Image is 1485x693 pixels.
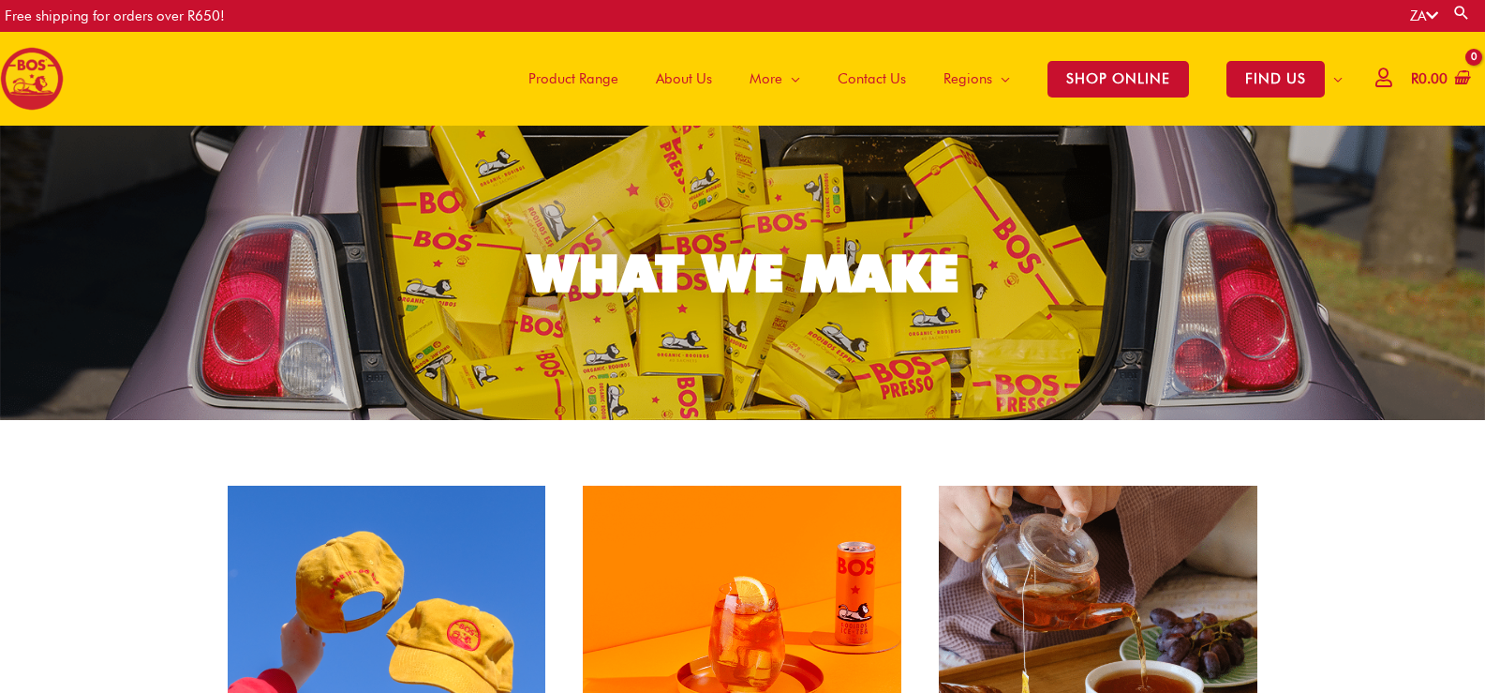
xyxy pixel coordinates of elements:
div: WHAT WE MAKE [527,248,958,299]
span: FIND US [1226,61,1325,98]
a: ZA [1410,8,1438,24]
a: SHOP ONLINE [1029,32,1208,126]
span: Regions [943,51,992,107]
span: More [750,51,782,107]
span: R [1411,70,1418,87]
bdi: 0.00 [1411,70,1448,87]
span: SHOP ONLINE [1047,61,1189,98]
a: About Us [637,32,731,126]
a: Product Range [510,32,637,126]
span: About Us [656,51,712,107]
a: Contact Us [819,32,925,126]
a: Regions [925,32,1029,126]
span: Contact Us [838,51,906,107]
a: View Shopping Cart, empty [1407,58,1471,100]
nav: Site Navigation [496,32,1361,126]
span: Product Range [528,51,618,107]
a: Search button [1452,4,1471,22]
a: More [731,32,819,126]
